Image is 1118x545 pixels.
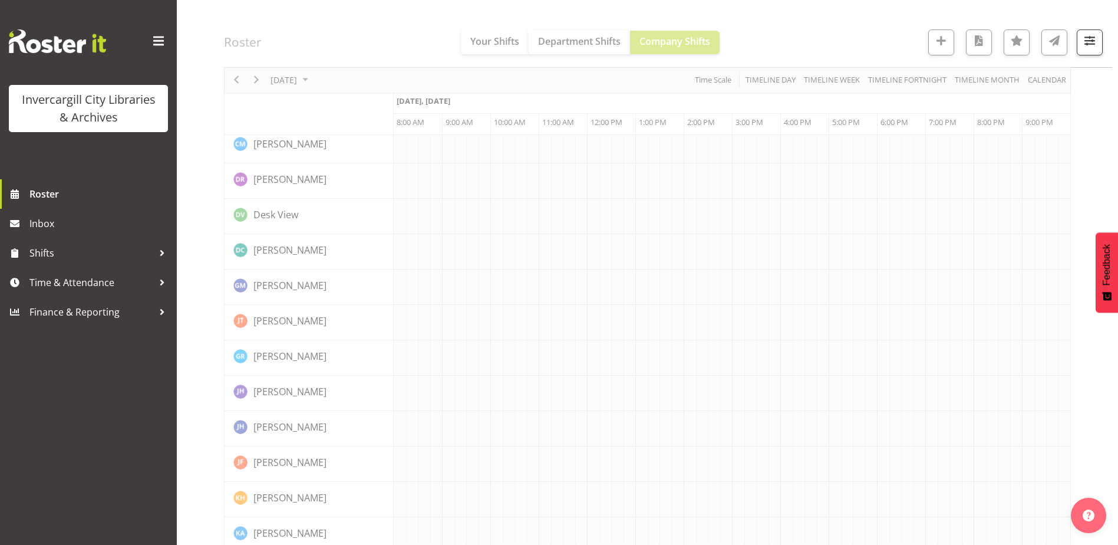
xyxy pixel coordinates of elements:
img: Rosterit website logo [9,29,106,53]
span: Shifts [29,244,153,262]
span: Inbox [29,215,171,232]
button: Filter Shifts [1077,29,1103,55]
button: Feedback - Show survey [1096,232,1118,313]
span: Time & Attendance [29,274,153,291]
span: Roster [29,185,171,203]
span: Finance & Reporting [29,303,153,321]
div: Invercargill City Libraries & Archives [21,91,156,126]
img: help-xxl-2.png [1083,510,1094,521]
span: Feedback [1101,244,1112,285]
